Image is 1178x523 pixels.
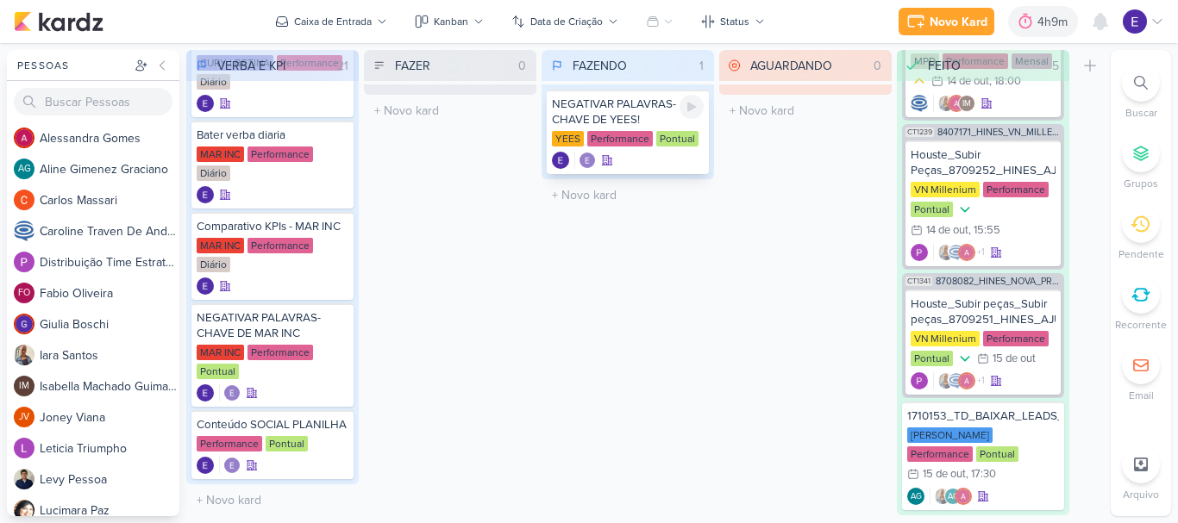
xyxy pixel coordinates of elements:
li: Ctrl + F [1111,64,1171,121]
div: 21 [330,57,355,75]
div: Performance [248,238,313,253]
div: YEES [552,131,584,146]
div: Houste_Subir peças_Subir peças_8709251_HINES_AJUSTES_LOGO_PEÇAS_ESTÁTICO [911,296,1056,327]
div: VN Millenium [911,182,980,197]
img: Eduardo Quaresma [552,152,569,169]
p: IM [962,100,971,109]
img: Caroline Traven De Andrade [948,244,965,261]
div: A l e s s a n d r a G o m e s [40,129,179,147]
div: Performance [983,331,1049,346]
div: G i u l i a B o s c h i [40,315,179,333]
div: 15 de out [993,353,1036,364]
p: Buscar [1125,105,1157,121]
div: NEGATIVAR PALAVRAS-CHAVE DE YEES! [552,97,704,128]
img: Levy Pessoa [14,469,34,489]
div: 14 de out [926,225,968,236]
div: Aline Gimenez Graciano [907,488,924,505]
div: Criador(a): Eduardo Quaresma [552,152,569,169]
input: + Novo kard [367,98,533,123]
div: NEGATIVAR PALAVRAS-CHAVE DE MAR INC [197,310,348,341]
div: 15 de out [923,469,966,480]
img: Iara Santos [937,244,955,261]
span: +1 [975,246,985,259]
div: C a r l o s M a s s a r i [40,191,179,209]
div: Diário [197,257,230,272]
span: +1 [975,374,985,388]
div: Performance [983,182,1049,197]
div: Colaboradores: Iara Santos, Alessandra Gomes, Isabella Machado Guimarães [933,95,975,112]
div: C a r o l i n e T r a v e n D e A n d r a d e [40,222,179,240]
p: AG [18,165,31,174]
div: Prioridade Baixa [956,201,974,218]
img: Giulia Boschi [14,314,34,334]
img: Alessandra Gomes [14,128,34,148]
div: Prioridade Baixa [956,350,974,367]
div: Criador(a): Eduardo Quaresma [197,277,214,295]
div: Criador(a): Eduardo Quaresma [197,384,214,402]
p: AG [911,493,922,501]
div: L e t i c i a T r i u m p h o [40,439,179,458]
div: Criador(a): Eduardo Quaresma [197,457,214,474]
div: Prioridade Média [911,72,928,90]
img: Lucimara Paz [14,500,34,520]
img: kardz.app [14,11,103,32]
div: Joney Viana [14,407,34,427]
div: L u c i m a r a P a z [40,501,179,520]
div: Pontual [911,351,953,366]
img: Eduardo Quaresma [223,384,241,402]
div: Pontual [976,446,1018,462]
div: 4h9m [1037,13,1073,31]
div: Diário [197,74,230,90]
div: Criador(a): Distribuição Time Estratégico [911,372,928,389]
img: Eduardo Quaresma [223,457,241,474]
div: Colaboradores: Iara Santos, Aline Gimenez Graciano, Alessandra Gomes [930,488,972,505]
span: CT1341 [905,277,932,286]
div: Pontual [911,202,953,217]
div: Houste_Subir Peças_8709252_HINES_AJUSTES_LOGO_PEÇAS_CARROSSEL [911,147,1056,178]
img: Leticia Triumpho [14,438,34,458]
div: MAR INC [197,146,244,162]
div: Colaboradores: Eduardo Quaresma [219,457,241,474]
div: Comparativo KPIs - MAR INC [197,219,348,234]
div: Aline Gimenez Graciano [14,159,34,179]
div: Ligar relógio [680,95,704,119]
div: Performance [197,436,262,451]
div: 0 [867,57,888,75]
img: Alessandra Gomes [958,244,975,261]
input: + Novo kard [723,98,888,123]
button: Novo Kard [899,8,994,35]
p: Recorrente [1115,317,1167,333]
p: FO [18,289,30,298]
img: Caroline Traven De Andrade [14,221,34,241]
div: Diário [197,165,230,181]
img: Eduardo Quaresma [197,277,214,295]
img: Alessandra Gomes [948,95,965,112]
img: Eduardo Quaresma [197,384,214,402]
img: Eduardo Quaresma [197,457,214,474]
span: 8407171_HINES_VN_MILLENNIUM_DESDOBRAMENTO_DE_PEÇAS_V1 [937,128,1061,137]
div: , 18:00 [989,76,1021,87]
div: Performance [248,345,313,360]
p: JV [19,413,29,422]
div: Isabella Machado Guimarães [958,95,975,112]
div: MAR INC [197,238,244,253]
div: [PERSON_NAME] [907,427,993,443]
img: Iara Santos [934,488,951,505]
div: J o n e y V i a n a [40,408,179,426]
div: Colaboradores: Eduardo Quaresma [219,384,241,402]
div: Criador(a): Distribuição Time Estratégico [911,244,928,261]
img: Alessandra Gomes [955,488,972,505]
img: Eduardo Quaresma [197,95,214,112]
div: Colaboradores: Iara Santos, Caroline Traven De Andrade, Alessandra Gomes, Isabella Machado Guimarães [933,372,985,389]
img: Eduardo Quaresma [579,152,596,169]
div: 5 [1045,57,1066,75]
div: Criador(a): Eduardo Quaresma [197,95,214,112]
p: IM [19,382,29,391]
p: Pendente [1118,246,1164,262]
div: I a r a S a n t o s [40,346,179,364]
div: Criador(a): Aline Gimenez Graciano [907,488,924,505]
div: 0 [511,57,533,75]
div: Pessoas [14,58,131,73]
div: Performance [907,446,973,462]
div: Pontual [197,364,239,379]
